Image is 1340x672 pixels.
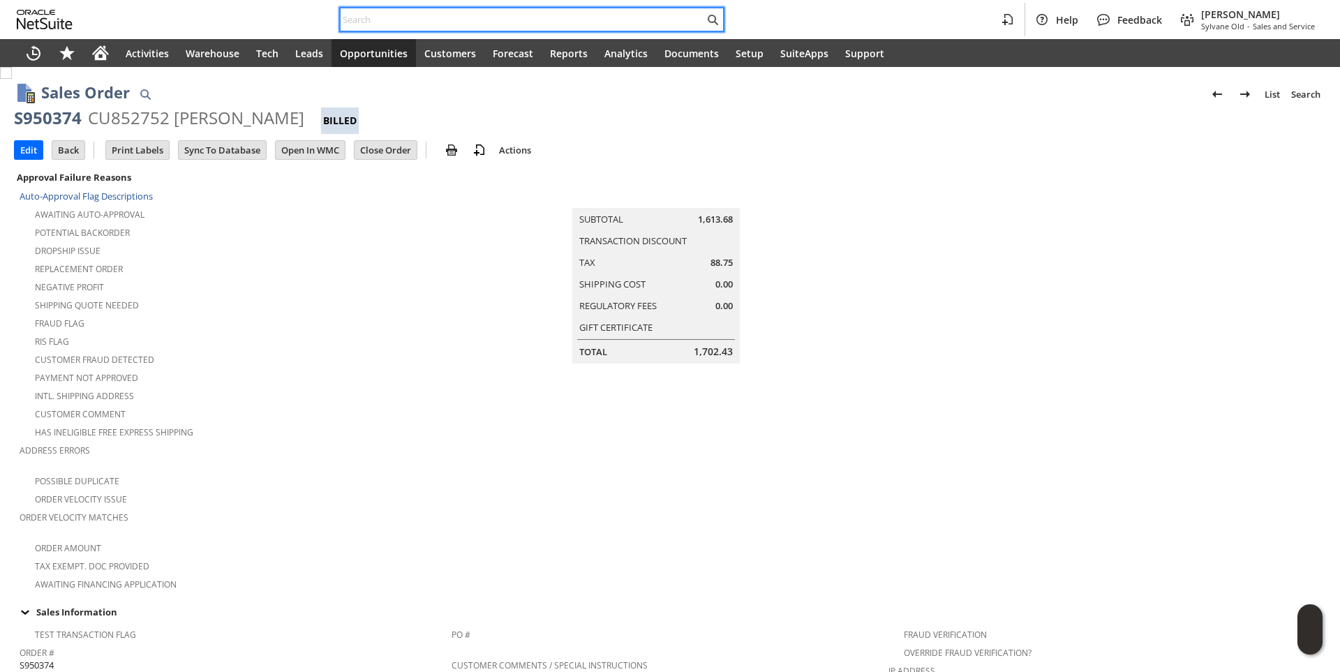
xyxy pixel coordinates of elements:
span: Oracle Guided Learning Widget. To move around, please hold and drag [1297,630,1323,655]
a: Order # [20,647,54,659]
span: Sylvane Old [1201,21,1244,31]
img: Previous [1209,86,1226,103]
span: Opportunities [340,47,408,60]
a: Actions [493,144,537,156]
a: Search [1286,83,1326,105]
a: Warehouse [177,39,248,67]
a: Override Fraud Verification? [904,647,1032,659]
iframe: Click here to launch Oracle Guided Learning Help Panel [1297,604,1323,655]
a: Tax [579,256,595,269]
div: S950374 [14,107,82,129]
a: Customers [416,39,484,67]
a: Possible Duplicate [35,475,119,487]
a: Potential Backorder [35,227,130,239]
a: Auto-Approval Flag Descriptions [20,190,153,202]
svg: Search [704,11,721,28]
a: Forecast [484,39,542,67]
span: - [1247,21,1250,31]
a: Awaiting Auto-Approval [35,209,144,221]
span: Leads [295,47,323,60]
svg: Recent Records [25,45,42,61]
input: Open In WMC [276,141,345,159]
a: Gift Certificate [579,321,653,334]
span: 0.00 [715,299,733,313]
a: Total [579,345,607,358]
a: Opportunities [332,39,416,67]
span: Documents [664,47,719,60]
a: Test Transaction Flag [35,629,136,641]
a: Dropship Issue [35,245,100,257]
a: Awaiting Financing Application [35,578,177,590]
a: Address Errors [20,445,90,456]
a: Transaction Discount [579,234,687,247]
a: Analytics [596,39,656,67]
span: Tech [256,47,278,60]
input: Sync To Database [179,141,266,159]
td: Sales Information [14,603,1326,621]
input: Back [52,141,84,159]
a: Order Amount [35,542,101,554]
a: Order Velocity Matches [20,512,128,523]
a: Shipping Quote Needed [35,299,139,311]
div: Approval Failure Reasons [14,168,446,186]
a: Customer Comment [35,408,126,420]
a: Payment not approved [35,372,138,384]
a: Has Ineligible Free Express Shipping [35,426,193,438]
div: Sales Information [14,603,1320,621]
a: Tax Exempt. Doc Provided [35,560,149,572]
a: Customer Comments / Special Instructions [452,659,648,671]
span: [PERSON_NAME] [1201,8,1315,21]
a: Customer Fraud Detected [35,354,154,366]
input: Close Order [355,141,417,159]
img: Quick Find [137,86,154,103]
span: SuiteApps [780,47,828,60]
a: Fraud Verification [904,629,987,641]
a: SuiteApps [772,39,837,67]
input: Print Labels [106,141,169,159]
span: Feedback [1117,13,1162,27]
a: Shipping Cost [579,278,646,290]
a: Recent Records [17,39,50,67]
div: Billed [321,107,359,134]
span: Reports [550,47,588,60]
span: 0.00 [715,278,733,291]
a: Regulatory Fees [579,299,657,312]
span: Customers [424,47,476,60]
a: Fraud Flag [35,318,84,329]
a: Replacement Order [35,263,123,275]
a: Reports [542,39,596,67]
span: Forecast [493,47,533,60]
span: Help [1056,13,1078,27]
img: print.svg [443,142,460,158]
svg: Shortcuts [59,45,75,61]
span: Support [845,47,884,60]
span: 1,613.68 [698,213,733,226]
a: Order Velocity Issue [35,493,127,505]
span: Setup [736,47,764,60]
a: List [1259,83,1286,105]
span: 88.75 [710,256,733,269]
input: Search [341,11,704,28]
a: RIS flag [35,336,69,348]
a: Support [837,39,893,67]
a: Documents [656,39,727,67]
img: Next [1237,86,1253,103]
svg: logo [17,10,73,29]
caption: Summary [572,186,740,208]
a: Setup [727,39,772,67]
a: Intl. Shipping Address [35,390,134,402]
span: Sales and Service [1253,21,1315,31]
h1: Sales Order [41,81,130,104]
div: Shortcuts [50,39,84,67]
span: Analytics [604,47,648,60]
a: Leads [287,39,332,67]
a: Activities [117,39,177,67]
img: add-record.svg [471,142,488,158]
a: Tech [248,39,287,67]
span: S950374 [20,659,54,672]
div: CU852752 [PERSON_NAME] [88,107,304,129]
input: Edit [15,141,43,159]
a: Subtotal [579,213,623,225]
a: PO # [452,629,470,641]
a: Home [84,39,117,67]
